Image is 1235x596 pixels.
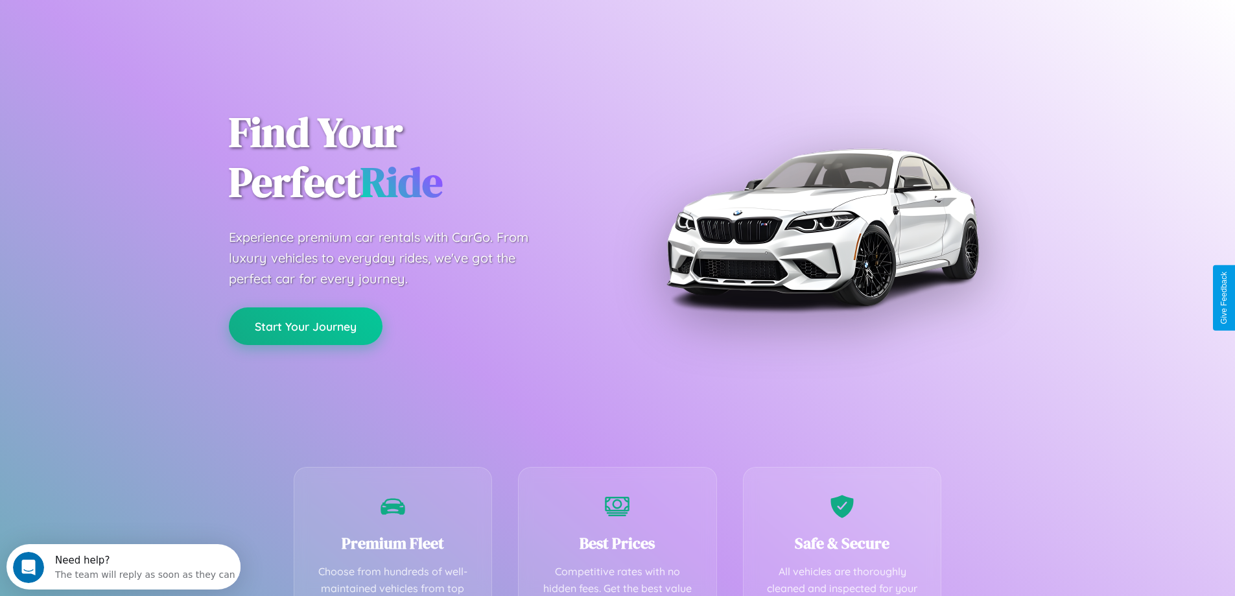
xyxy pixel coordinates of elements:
div: Need help? [49,11,229,21]
span: Ride [360,154,443,210]
button: Start Your Journey [229,307,382,345]
p: Experience premium car rentals with CarGo. From luxury vehicles to everyday rides, we've got the ... [229,227,553,289]
iframe: Intercom live chat discovery launcher [6,544,241,590]
h3: Safe & Secure [763,532,922,554]
div: The team will reply as soon as they can [49,21,229,35]
h1: Find Your Perfect [229,108,598,208]
div: Open Intercom Messenger [5,5,241,41]
img: Premium BMW car rental vehicle [660,65,984,389]
iframe: Intercom live chat [13,552,44,583]
h3: Premium Fleet [314,532,473,554]
div: Give Feedback [1219,272,1229,324]
h3: Best Prices [538,532,697,554]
